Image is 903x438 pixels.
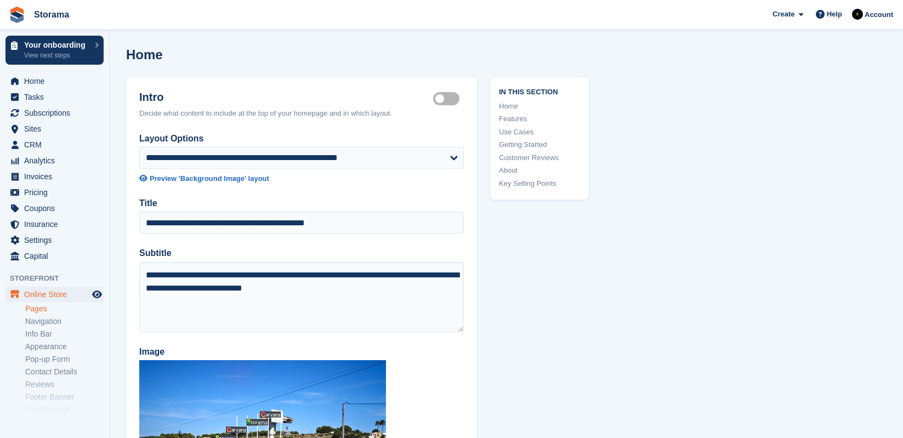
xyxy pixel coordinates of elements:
span: Tasks [24,89,90,105]
span: Online Store [24,287,90,302]
img: stora-icon-8386f47178a22dfd0bd8f6a31ec36ba5ce8667c1dd55bd0f319d3a0aa187defe.svg [9,7,25,23]
a: menu [5,217,104,232]
p: View next steps [24,50,89,60]
span: Capital [24,248,90,264]
label: Image [139,345,464,359]
label: Layout Options [139,132,464,145]
a: Reviews [25,379,104,390]
h1: Home [126,47,163,62]
a: Appearance [25,342,104,352]
a: menu [5,201,104,216]
a: menu [5,105,104,121]
h2: Intro [139,90,433,104]
span: Storefront [10,273,109,284]
a: Storama [30,5,73,24]
a: menu [5,287,104,302]
span: In this section [499,86,580,96]
span: Home [24,73,90,89]
a: Use Cases [499,127,580,138]
span: Create [773,9,794,20]
a: Navigation [25,316,104,327]
span: Coupons [24,201,90,216]
span: Account [865,9,893,20]
span: CRM [24,137,90,152]
a: Info Bar [25,329,104,339]
img: Stuart Pratt [852,9,863,20]
a: menu [5,121,104,136]
a: Home [499,101,580,112]
span: Subscriptions [24,105,90,121]
span: Help [827,9,842,20]
label: Hero section active [433,98,464,100]
a: Preview store [90,288,104,301]
label: Title [139,197,464,210]
span: Invoices [24,169,90,184]
span: Pricing [24,185,90,200]
a: Key Selling Points [499,178,580,189]
span: Settings [24,232,90,248]
a: Pop-up Form [25,354,104,365]
a: menu [5,89,104,105]
p: Your onboarding [24,41,89,49]
a: menu [5,153,104,168]
a: menu [5,185,104,200]
a: About [499,165,580,176]
a: Configuration [25,405,104,415]
a: Getting Started [499,139,580,150]
a: menu [5,248,104,264]
a: menu [5,137,104,152]
a: Your onboarding View next steps [5,36,104,65]
a: Footer Banner [25,392,104,402]
a: menu [5,169,104,184]
a: Pages [25,304,104,314]
span: Sites [24,121,90,136]
a: Contact Details [25,367,104,377]
a: menu [5,73,104,89]
a: Customer Reviews [499,152,580,163]
div: Decide what content to include at the top of your homepage and in which layout. [139,108,464,119]
a: Preview 'Background Image' layout [139,173,464,184]
label: Subtitle [139,247,464,260]
a: menu [5,232,104,248]
div: Preview 'Background Image' layout [150,173,269,184]
a: Features [499,113,580,124]
span: Insurance [24,217,90,232]
span: Analytics [24,153,90,168]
